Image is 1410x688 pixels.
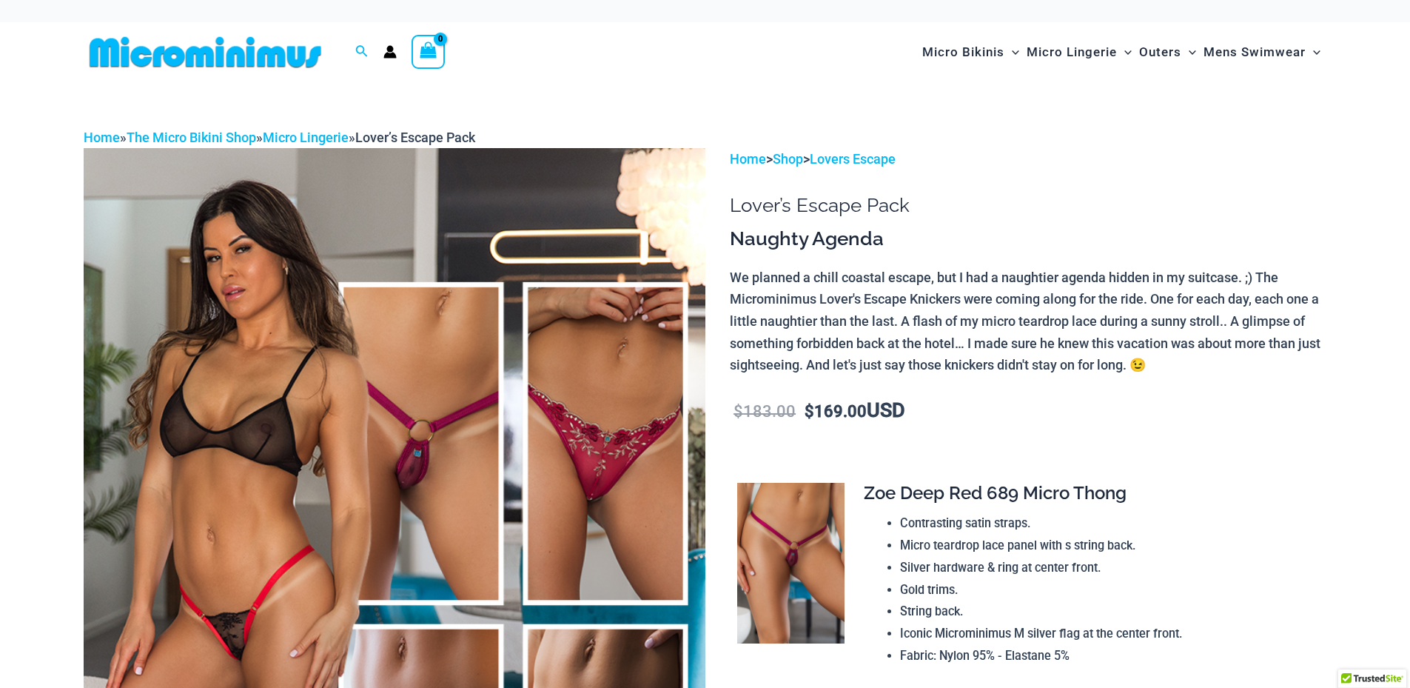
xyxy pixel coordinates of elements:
[84,130,120,145] a: Home
[730,267,1326,377] p: We planned a chill coastal escape, but I had a naughtier agenda hidden in my suitcase. ;) The Mic...
[730,151,766,167] a: Home
[1181,33,1196,71] span: Menu Toggle
[900,645,1315,667] li: Fabric: Nylon 95% - Elastane 5%
[355,130,475,145] span: Lover’s Escape Pack
[730,227,1326,252] h3: Naughty Agenda
[263,130,349,145] a: Micro Lingerie
[733,402,796,421] bdi: 183.00
[810,151,896,167] a: Lovers Escape
[1135,30,1200,75] a: OutersMenu ToggleMenu Toggle
[900,535,1315,557] li: Micro teardrop lace panel with s string back.
[127,130,256,145] a: The Micro Bikini Shop
[730,148,1326,170] p: > >
[805,402,867,421] bdi: 169.00
[773,151,803,167] a: Shop
[900,579,1315,601] li: Gold trims.
[737,483,845,644] img: Zoe Deep Red 689 Micro Thong
[805,402,814,421] span: $
[864,482,1127,504] span: Zoe Deep Red 689 Micro Thong
[412,35,446,69] a: View Shopping Cart, empty
[1027,33,1117,71] span: Micro Lingerie
[900,557,1315,579] li: Silver hardware & ring at center front.
[1004,33,1019,71] span: Menu Toggle
[730,400,1326,423] p: USD
[1306,33,1320,71] span: Menu Toggle
[1203,33,1306,71] span: Mens Swimwear
[730,194,1326,217] h1: Lover’s Escape Pack
[900,512,1315,535] li: Contrasting satin straps.
[1023,30,1135,75] a: Micro LingerieMenu ToggleMenu Toggle
[1200,30,1324,75] a: Mens SwimwearMenu ToggleMenu Toggle
[900,601,1315,623] li: String back.
[84,36,327,69] img: MM SHOP LOGO FLAT
[916,27,1327,77] nav: Site Navigation
[383,45,397,59] a: Account icon link
[355,43,369,61] a: Search icon link
[733,402,743,421] span: $
[1139,33,1181,71] span: Outers
[84,130,475,145] span: » » »
[919,30,1023,75] a: Micro BikinisMenu ToggleMenu Toggle
[922,33,1004,71] span: Micro Bikinis
[900,623,1315,645] li: Iconic Microminimus M silver flag at the center front.
[1117,33,1132,71] span: Menu Toggle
